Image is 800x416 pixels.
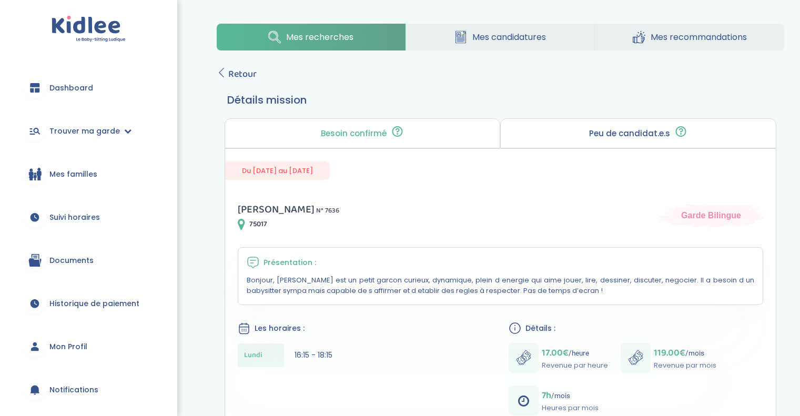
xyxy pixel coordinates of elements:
a: Mes familles [16,155,161,193]
p: Peu de candidat.e.s [589,129,670,138]
a: Historique de paiement [16,285,161,322]
p: Heures par mois [542,403,599,413]
a: Mon Profil [16,328,161,366]
p: Besoin confirmé [321,129,387,138]
img: logo.svg [52,16,126,43]
p: /mois [542,388,599,403]
span: [PERSON_NAME] [238,201,315,218]
p: Revenue par mois [654,360,716,371]
a: Dashboard [16,69,161,107]
span: Mes candidatures [472,31,546,44]
p: Bonjour, [PERSON_NAME] est un petit garcon curieux, dynamique, plein d energie qui aime jouer, li... [247,275,754,296]
span: Retour [228,67,257,82]
a: Retour [217,67,257,82]
span: Détails : [525,323,555,334]
span: Mes familles [49,169,97,180]
span: 75017 [249,219,267,230]
span: Mes recherches [286,31,353,44]
span: Du [DATE] au [DATE] [225,161,330,180]
span: Historique de paiement [49,298,139,309]
span: 17.00€ [542,346,569,360]
span: Suivi horaires [49,212,100,223]
span: 16:15 - 18:15 [295,350,332,360]
span: Documents [49,255,94,266]
span: Garde Bilingue [681,210,741,221]
p: Revenue par heure [542,360,608,371]
span: Notifications [49,384,98,395]
span: 119.00€ [654,346,685,360]
span: Trouver ma garde [49,126,120,137]
p: /heure [542,346,608,360]
span: 7h [542,388,551,403]
span: N° 7636 [316,205,339,216]
h3: Détails mission [227,92,774,108]
a: Mes recommandations [595,24,784,50]
span: Mes recommandations [651,31,747,44]
a: Notifications [16,371,161,409]
a: Mes recherches [217,24,406,50]
a: Documents [16,241,161,279]
span: Présentation : [264,257,316,268]
a: Suivi horaires [16,198,161,236]
a: Mes candidatures [406,24,595,50]
span: Lundi [244,350,262,361]
p: /mois [654,346,716,360]
span: Mon Profil [49,341,87,352]
a: Trouver ma garde [16,112,161,150]
span: Dashboard [49,83,93,94]
span: Les horaires : [255,323,305,334]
